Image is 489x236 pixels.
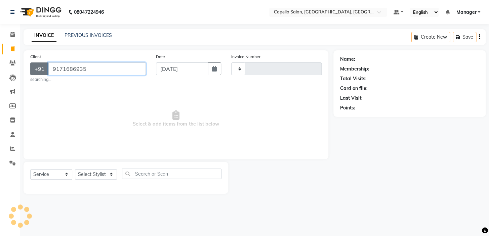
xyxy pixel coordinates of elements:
[411,32,450,42] button: Create New
[30,77,146,83] small: searching...
[453,32,476,42] button: Save
[340,56,355,63] div: Name:
[17,3,63,21] img: logo
[340,95,363,102] div: Last Visit:
[32,30,56,42] a: INVOICE
[74,3,104,21] b: 08047224946
[30,62,49,75] button: +91
[48,62,146,75] input: Search by Name/Mobile/Email/Code
[456,9,476,16] span: Manager
[30,54,41,60] label: Client
[340,104,355,111] div: Points:
[65,32,112,38] a: PREVIOUS INVOICES
[340,85,368,92] div: Card on file:
[231,54,260,60] label: Invoice Number
[156,54,165,60] label: Date
[30,85,322,152] span: Select & add items from the list below
[122,169,221,179] input: Search or Scan
[340,75,367,82] div: Total Visits:
[340,65,369,73] div: Membership:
